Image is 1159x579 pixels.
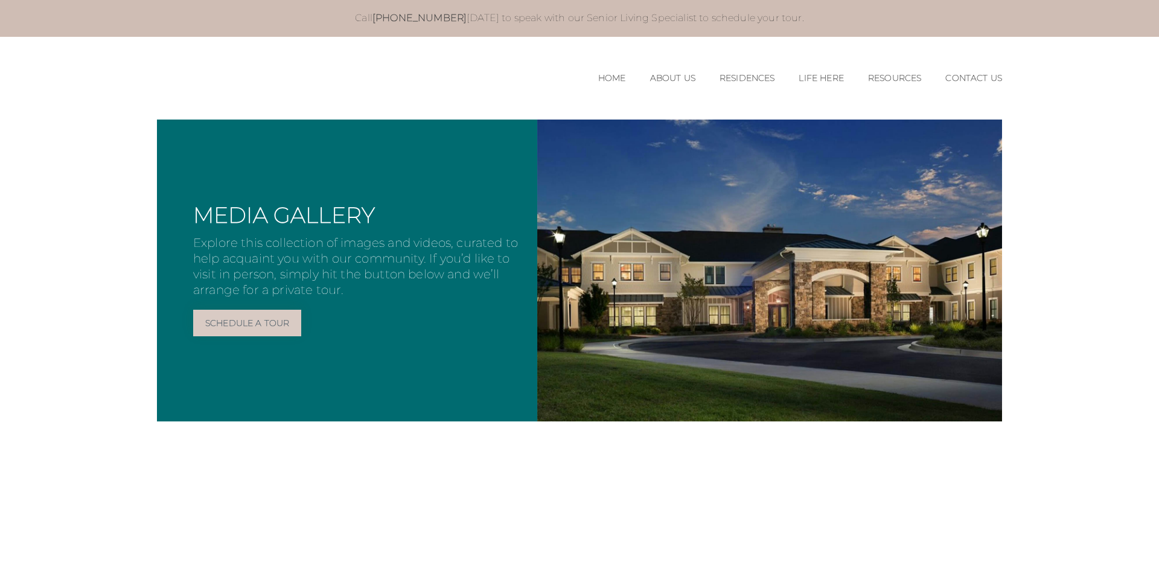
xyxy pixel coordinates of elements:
a: Contact Us [945,73,1002,83]
a: Home [598,73,626,83]
p: Explore this collection of images and videos, curated to help acquaint you with our community. If... [193,235,525,298]
a: Resources [868,73,921,83]
h2: Media Gallery [193,204,525,226]
a: Residences [720,73,775,83]
a: [PHONE_NUMBER] [372,12,467,24]
a: About Us [650,73,695,83]
a: Life Here [799,73,843,83]
p: Call [DATE] to speak with our Senior Living Specialist to schedule your tour. [169,12,990,25]
a: Schedule a Tour [193,310,301,336]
